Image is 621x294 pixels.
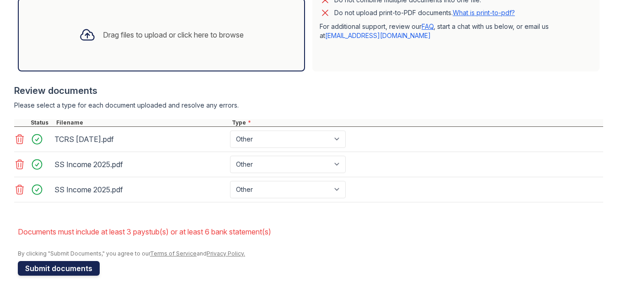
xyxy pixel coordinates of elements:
a: What is print-to-pdf? [453,9,515,16]
p: Do not upload print-to-PDF documents. [334,8,515,17]
div: Review documents [14,84,603,97]
div: Type [230,119,603,126]
button: Submit documents [18,261,100,276]
p: For additional support, review our , start a chat with us below, or email us at [320,22,592,40]
div: TCRS [DATE].pdf [54,132,226,147]
a: Terms of Service [150,250,197,257]
div: Please select a type for each document uploaded and resolve any errors. [14,101,603,110]
div: Filename [54,119,230,126]
div: SS Income 2025.pdf [54,157,226,172]
div: Drag files to upload or click here to browse [103,29,244,40]
div: SS Income 2025.pdf [54,182,226,197]
div: By clicking "Submit Documents," you agree to our and [18,250,603,257]
div: Status [29,119,54,126]
a: FAQ [422,22,434,30]
a: Privacy Policy. [207,250,245,257]
li: Documents must include at least 3 paystub(s) or at least 6 bank statement(s) [18,223,603,241]
a: [EMAIL_ADDRESS][DOMAIN_NAME] [325,32,431,39]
